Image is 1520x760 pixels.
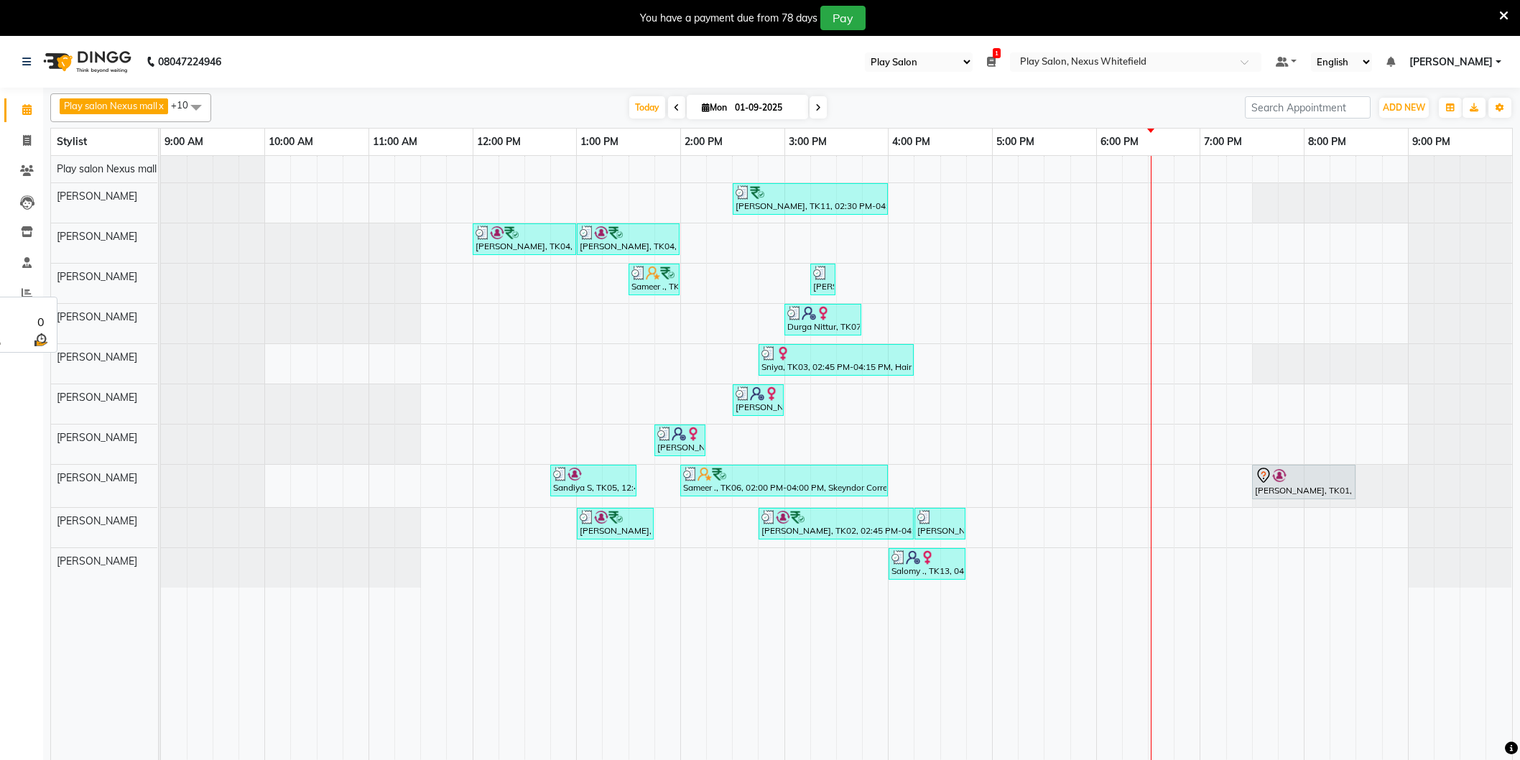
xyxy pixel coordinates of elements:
[916,510,964,537] div: [PERSON_NAME], TK08, 04:15 PM-04:45 PM, Gel Nail Polish Application
[630,266,678,293] div: Sameer ., TK06, 01:30 PM-02:00 PM, [PERSON_NAME] Shaping
[1383,102,1425,113] span: ADD NEW
[57,135,87,148] span: Stylist
[889,131,934,152] a: 4:00 PM
[57,310,137,323] span: [PERSON_NAME]
[681,131,726,152] a: 2:00 PM
[64,100,157,111] span: Play salon Nexus mall
[760,346,912,374] div: Sniya, TK03, 02:45 PM-04:15 PM, Hair Cut [DEMOGRAPHIC_DATA] (Senior Stylist),FUSIO-DOSE PLUS RITU...
[474,226,575,253] div: [PERSON_NAME], TK04, 12:00 PM-01:00 PM, INOA Root Touch-Up Medium
[1409,55,1493,70] span: [PERSON_NAME]
[698,102,731,113] span: Mon
[57,270,137,283] span: [PERSON_NAME]
[1409,131,1454,152] a: 9:00 PM
[578,226,678,253] div: [PERSON_NAME], TK04, 01:00 PM-02:00 PM, New Generation Bond Building Treatment add -on
[993,48,1001,58] span: 1
[57,555,137,567] span: [PERSON_NAME]
[682,467,886,494] div: Sameer ., TK06, 02:00 PM-04:00 PM, Skeyndor Corrective (antiaging),Foot Massage
[1379,98,1429,118] button: ADD NEW
[1253,467,1354,497] div: [PERSON_NAME], TK01, 07:30 PM-08:30 PM, Advanced Pedicure
[629,96,665,119] span: Today
[57,351,137,363] span: [PERSON_NAME]
[734,185,886,213] div: [PERSON_NAME], TK11, 02:30 PM-04:00 PM, [PERSON_NAME] Shaping,Hair Cut Men (Senior stylist)
[57,162,157,175] span: Play salon Nexus mall
[161,131,207,152] a: 9:00 AM
[57,391,137,404] span: [PERSON_NAME]
[37,42,135,82] img: logo
[656,427,704,454] div: [PERSON_NAME], TK09, 01:45 PM-02:15 PM, Classic manicure
[57,230,137,243] span: [PERSON_NAME]
[640,11,817,26] div: You have a payment due from 78 days
[1200,131,1246,152] a: 7:00 PM
[760,510,912,537] div: [PERSON_NAME], TK02, 02:45 PM-04:15 PM, Cat Eye Polish
[158,42,221,82] b: 08047224946
[785,131,830,152] a: 3:00 PM
[577,131,622,152] a: 1:00 PM
[369,131,421,152] a: 11:00 AM
[731,97,802,119] input: 2025-09-01
[734,386,782,414] div: [PERSON_NAME], TK10, 02:30 PM-03:00 PM, Hair Cut [DEMOGRAPHIC_DATA] (Senior Stylist)
[57,431,137,444] span: [PERSON_NAME]
[1304,131,1350,152] a: 8:00 PM
[57,471,137,484] span: [PERSON_NAME]
[890,550,964,578] div: Salomy ., TK13, 04:00 PM-04:45 PM, Classic pedicure,Threading-Upper Lip
[993,131,1038,152] a: 5:00 PM
[265,131,317,152] a: 10:00 AM
[157,100,164,111] a: x
[57,190,137,203] span: [PERSON_NAME]
[1245,96,1371,119] input: Search Appointment
[578,510,652,537] div: [PERSON_NAME], TK04, 01:00 PM-01:45 PM, GLITTER EFFECTS ON GEL POLISH
[32,313,50,330] div: 0
[786,306,860,333] div: Durga Nittur, TK07, 03:00 PM-03:45 PM, Hair Cut [DEMOGRAPHIC_DATA] (Senior Stylist)
[552,467,635,494] div: Sandiya S, TK05, 12:45 PM-01:35 PM, Classic pedicure,Threading EB,UL
[987,55,996,68] a: 1
[1097,131,1142,152] a: 6:00 PM
[812,266,834,293] div: [PERSON_NAME], TK12, 03:15 PM-03:30 PM, Hair Cut Men (Senior stylist)
[473,131,524,152] a: 12:00 PM
[171,99,199,111] span: +10
[820,6,866,30] button: Pay
[57,514,137,527] span: [PERSON_NAME]
[32,330,50,348] img: wait_time.png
